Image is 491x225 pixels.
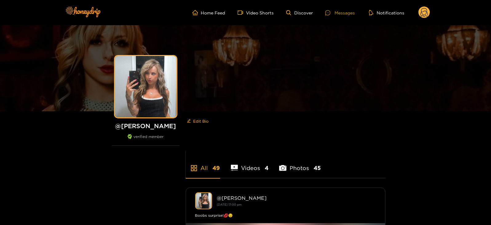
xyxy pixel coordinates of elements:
[238,10,246,15] span: video-camera
[186,150,220,178] li: All
[286,10,313,15] a: Discover
[193,118,209,124] span: Edit Bio
[187,119,191,124] span: edit
[213,164,220,172] span: 49
[217,203,242,206] small: [DATE] 17:00 pm
[238,10,274,15] a: Video Shorts
[367,10,406,16] button: Notifications
[192,10,225,15] a: Home Feed
[195,192,212,209] img: kendra
[265,164,268,172] span: 4
[314,164,321,172] span: 45
[325,9,355,16] div: Messages
[112,122,180,130] h1: @ [PERSON_NAME]
[279,150,321,178] li: Photos
[112,134,180,146] div: verified member
[190,164,198,172] span: appstore
[231,150,269,178] li: Videos
[195,212,376,219] div: Boobs surprise!💋😉
[217,195,376,201] div: @ [PERSON_NAME]
[192,10,201,15] span: home
[186,116,210,126] button: editEdit Bio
